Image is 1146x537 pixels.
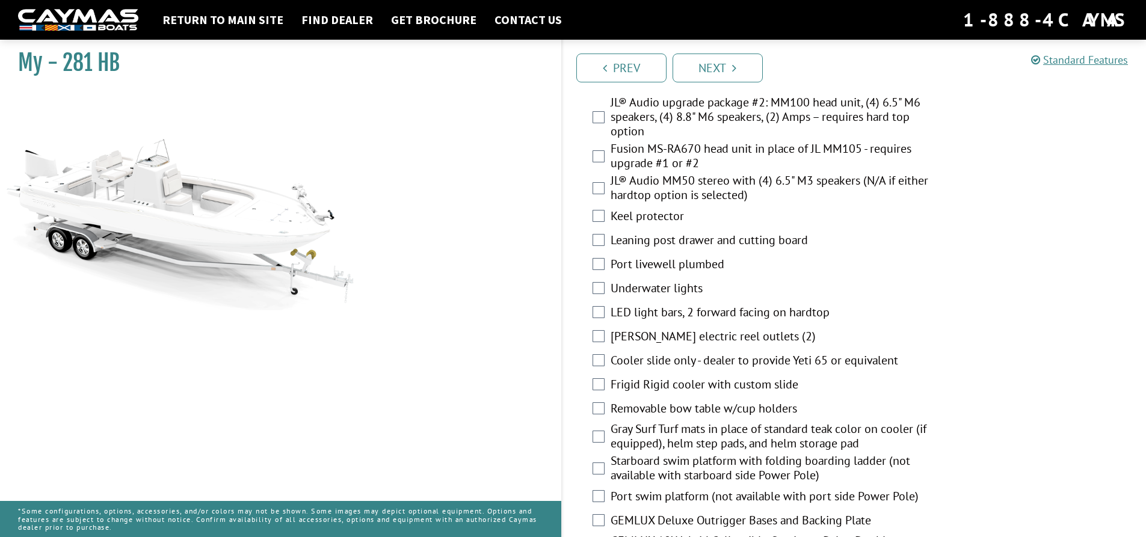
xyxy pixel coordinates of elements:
[295,12,379,28] a: Find Dealer
[488,12,568,28] a: Contact Us
[18,49,531,76] h1: My - 281 HB
[611,257,932,274] label: Port livewell plumbed
[611,95,932,141] label: JL® Audio upgrade package #2: MM100 head unit, (4) 6.5" M6 speakers, (4) 8.8" M6 speakers, (2) Am...
[611,209,932,226] label: Keel protector
[611,305,932,322] label: LED light bars, 2 forward facing on hardtop
[576,54,667,82] a: Prev
[18,9,138,31] img: white-logo-c9c8dbefe5ff5ceceb0f0178aa75bf4bb51f6bca0971e226c86eb53dfe498488.png
[611,453,932,485] label: Starboard swim platform with folding boarding ladder (not available with starboard side Power Pole)
[18,501,543,537] p: *Some configurations, options, accessories, and/or colors may not be shown. Some images may depic...
[611,233,932,250] label: Leaning post drawer and cutting board
[156,12,289,28] a: Return to main site
[611,489,932,506] label: Port swim platform (not available with port side Power Pole)
[611,329,932,346] label: [PERSON_NAME] electric reel outlets (2)
[1031,53,1128,67] a: Standard Features
[611,377,932,394] label: Frigid Rigid cooler with custom slide
[611,422,932,453] label: Gray Surf Turf mats in place of standard teak color on cooler (if equipped), helm step pads, and ...
[963,7,1128,33] div: 1-888-4CAYMAS
[611,141,932,173] label: Fusion MS-RA670 head unit in place of JL MM105 - requires upgrade #1 or #2
[611,281,932,298] label: Underwater lights
[611,353,932,370] label: Cooler slide only - dealer to provide Yeti 65 or equivalent
[673,54,763,82] a: Next
[611,401,932,419] label: Removable bow table w/cup holders
[611,173,932,205] label: JL® Audio MM50 stereo with (4) 6.5" M3 speakers (N/A if either hardtop option is selected)
[611,513,932,530] label: GEMLUX Deluxe Outrigger Bases and Backing Plate
[385,12,482,28] a: Get Brochure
